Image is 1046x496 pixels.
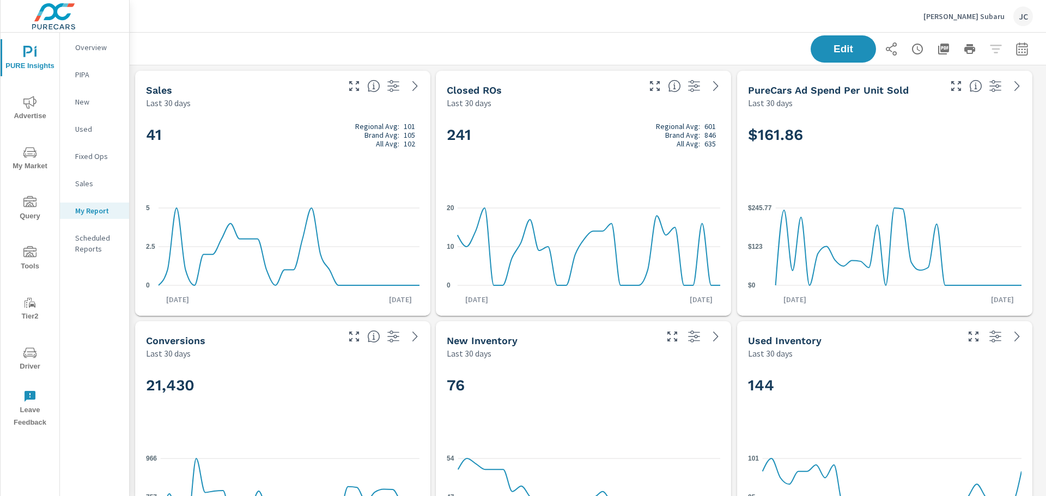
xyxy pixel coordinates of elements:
span: Tools [4,246,56,273]
a: See more details in report [1008,77,1026,95]
a: See more details in report [406,77,424,95]
h5: Closed ROs [447,84,502,96]
a: See more details in report [1008,328,1026,345]
span: PURE Insights [4,46,56,72]
button: "Export Report to PDF" [933,38,954,60]
div: Scheduled Reports [60,230,129,257]
h2: 144 [748,376,1021,395]
span: Leave Feedback [4,390,56,429]
span: Query [4,196,56,223]
p: Last 30 days [447,347,491,360]
text: 966 [146,455,157,462]
div: JC [1013,7,1033,26]
button: Share Report [880,38,902,60]
p: Last 30 days [748,96,793,109]
div: Fixed Ops [60,148,129,164]
p: Last 30 days [146,96,191,109]
h2: 21,430 [146,376,419,395]
div: My Report [60,203,129,219]
p: New [75,96,120,107]
p: 635 [704,139,716,148]
h2: $161.86 [748,125,1021,144]
div: nav menu [1,33,59,433]
p: 102 [404,139,415,148]
p: Last 30 days [748,347,793,360]
button: Select Date Range [1011,38,1033,60]
button: Make Fullscreen [345,77,363,95]
p: Overview [75,42,120,53]
p: Regional Avg: [355,122,399,131]
p: [DATE] [983,294,1021,305]
text: 0 [146,281,150,289]
p: [DATE] [159,294,197,305]
span: Advertise [4,96,56,123]
button: Make Fullscreen [345,328,363,345]
p: 105 [404,131,415,139]
p: All Avg: [376,139,399,148]
text: $245.77 [748,204,772,211]
p: All Avg: [677,139,700,148]
p: Scheduled Reports [75,232,120,254]
div: Sales [60,175,129,192]
p: 601 [704,122,716,131]
button: Print Report [959,38,981,60]
span: Driver [4,346,56,373]
p: [DATE] [381,294,419,305]
p: Last 30 days [146,347,191,360]
text: 20 [447,204,454,211]
p: Fixed Ops [75,151,120,162]
text: $0 [748,281,756,289]
p: Used [75,124,120,134]
a: See more details in report [707,328,725,345]
a: See more details in report [406,328,424,345]
text: 5 [146,204,150,211]
div: Overview [60,39,129,56]
text: 0 [447,281,451,289]
span: My Market [4,146,56,173]
p: Brand Avg: [665,131,700,139]
span: Average cost of advertising per each vehicle sold at the dealer over the selected date range. The... [969,79,982,93]
span: Tier2 [4,296,56,323]
div: PIPA [60,66,129,83]
span: Number of vehicles sold by the dealership over the selected date range. [Source: This data is sou... [367,79,380,93]
h5: Used Inventory [748,335,822,346]
p: [DATE] [682,294,720,305]
span: Edit [822,44,865,54]
p: 101 [404,122,415,131]
button: Make Fullscreen [965,328,982,345]
p: Regional Avg: [656,122,700,131]
text: 2.5 [146,242,155,250]
text: 10 [447,242,454,250]
text: $123 [748,242,763,250]
h5: New Inventory [447,335,518,346]
button: Make Fullscreen [646,77,664,95]
h5: Conversions [146,335,205,346]
h5: PureCars Ad Spend Per Unit Sold [748,84,909,96]
button: Make Fullscreen [947,77,965,95]
p: Brand Avg: [364,131,399,139]
h2: 241 [447,122,720,148]
p: Sales [75,178,120,189]
a: See more details in report [707,77,725,95]
text: 101 [748,454,759,462]
span: The number of dealer-specified goals completed by a visitor. [Source: This data is provided by th... [367,330,380,343]
div: New [60,94,129,110]
p: My Report [75,205,120,216]
p: [DATE] [458,294,496,305]
p: PIPA [75,69,120,80]
span: Number of Repair Orders Closed by the selected dealership group over the selected time range. [So... [668,79,681,93]
h2: 76 [447,376,720,395]
div: Used [60,121,129,137]
p: [DATE] [776,294,814,305]
p: [PERSON_NAME] Subaru [923,11,1005,21]
button: Make Fullscreen [664,328,681,345]
p: Last 30 days [447,96,491,109]
p: 846 [704,131,716,139]
h5: Sales [146,84,172,96]
h2: 41 [146,122,419,148]
text: 54 [447,454,454,462]
button: Edit [811,35,876,63]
